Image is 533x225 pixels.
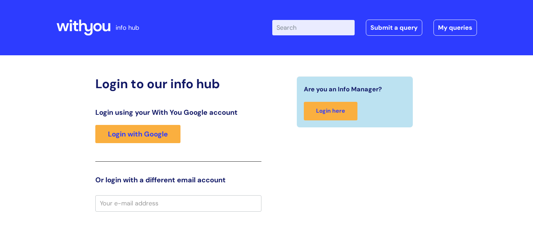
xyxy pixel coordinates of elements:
[304,84,382,95] span: Are you an Info Manager?
[116,22,139,33] p: info hub
[304,102,357,120] a: Login here
[433,20,477,36] a: My queries
[95,108,261,117] h3: Login using your With You Google account
[272,20,355,35] input: Search
[95,195,261,211] input: Your e-mail address
[95,76,261,91] h2: Login to our info hub
[95,125,180,143] a: Login with Google
[95,176,261,184] h3: Or login with a different email account
[366,20,422,36] a: Submit a query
